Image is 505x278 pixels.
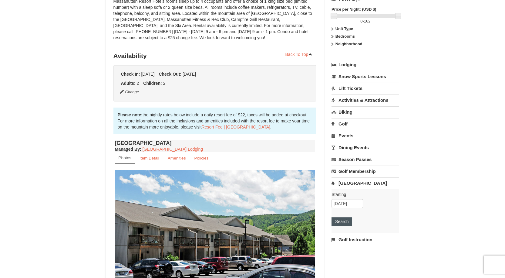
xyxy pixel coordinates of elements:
strong: : [115,147,141,152]
strong: Check In: [121,72,140,77]
span: Managed By [115,147,140,152]
span: 0 [360,19,362,23]
a: Resort Fee | [GEOGRAPHIC_DATA] [202,125,270,129]
small: Item Detail [140,156,159,160]
span: 162 [364,19,371,23]
button: Search [332,217,352,226]
strong: Adults: [121,81,136,86]
strong: Check Out: [159,72,181,77]
a: Golf Membership [332,166,399,177]
strong: Bedrooms [335,34,355,39]
a: Amenities [164,152,190,164]
label: - [332,18,399,24]
span: [DATE] [183,72,196,77]
span: 2 [163,81,166,86]
strong: Please note: [118,112,143,117]
strong: Children: [143,81,162,86]
strong: Price per Night: (USD $) [332,7,376,12]
a: Back To Top [281,50,317,59]
a: Biking [332,106,399,118]
a: Golf Instruction [332,234,399,245]
span: 2 [137,81,139,86]
div: the nightly rates below include a daily resort fee of $22, taxes will be added at checkout. For m... [113,108,317,134]
small: Photos [119,156,131,160]
a: Policies [190,152,212,164]
strong: Unit Type [335,26,353,31]
span: [DATE] [141,72,154,77]
a: Events [332,130,399,141]
small: Amenities [168,156,186,160]
a: Photos [115,152,135,164]
a: Activities & Attractions [332,94,399,106]
a: Dining Events [332,142,399,153]
strong: Neighborhood [335,42,362,46]
a: Item Detail [136,152,163,164]
a: Snow Sports Lessons [332,71,399,82]
a: Lift Tickets [332,83,399,94]
button: Change [120,89,140,95]
small: Policies [194,156,208,160]
h3: Availability [113,50,317,62]
a: [GEOGRAPHIC_DATA] Lodging [143,147,203,152]
a: Golf [332,118,399,129]
h4: [GEOGRAPHIC_DATA] [115,140,315,146]
a: Season Passes [332,154,399,165]
a: Lodging [332,59,399,70]
a: [GEOGRAPHIC_DATA] [332,177,399,189]
label: Starting [332,191,395,197]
